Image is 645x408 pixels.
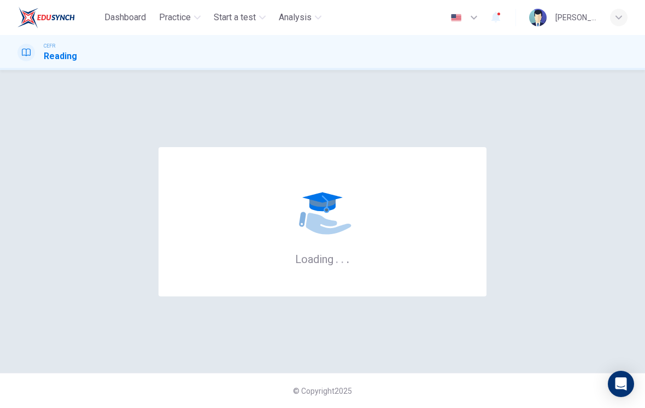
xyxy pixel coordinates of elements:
[44,50,77,63] h1: Reading
[104,11,146,24] span: Dashboard
[279,11,312,24] span: Analysis
[17,7,75,28] img: EduSynch logo
[449,14,463,22] img: en
[293,387,352,395] span: © Copyright 2025
[608,371,634,397] div: Open Intercom Messenger
[555,11,597,24] div: [PERSON_NAME] [PERSON_NAME] [PERSON_NAME]
[159,11,191,24] span: Practice
[346,249,350,267] h6: .
[100,8,150,27] button: Dashboard
[295,252,350,266] h6: Loading
[155,8,205,27] button: Practice
[335,249,339,267] h6: .
[341,249,344,267] h6: .
[44,42,55,50] span: CEFR
[214,11,256,24] span: Start a test
[17,7,100,28] a: EduSynch logo
[274,8,326,27] button: Analysis
[529,9,547,26] img: Profile picture
[209,8,270,27] button: Start a test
